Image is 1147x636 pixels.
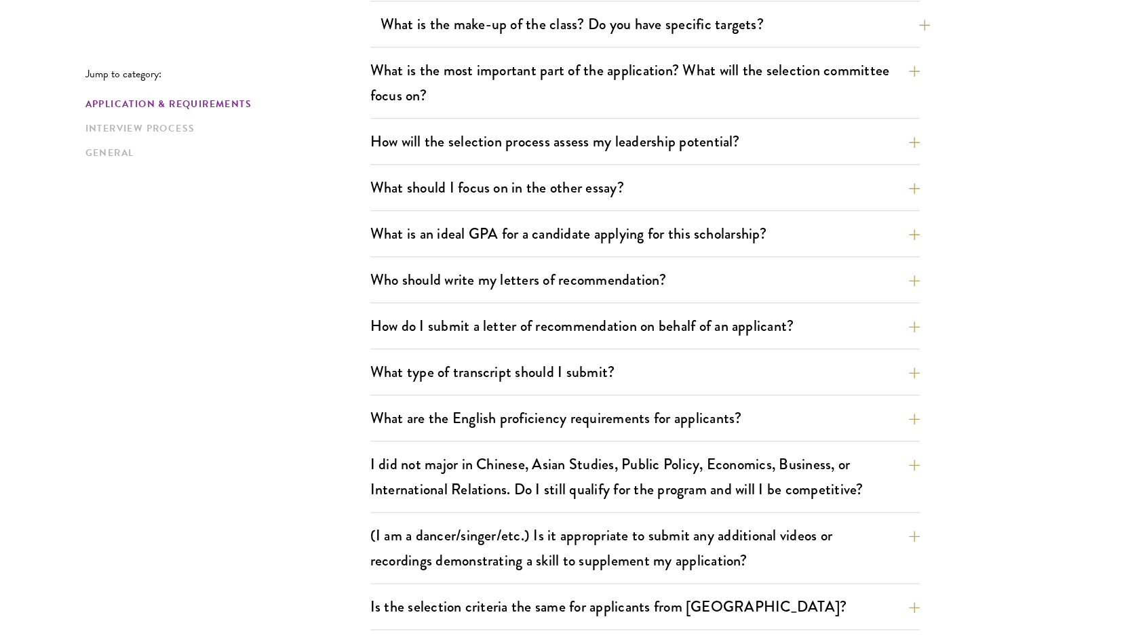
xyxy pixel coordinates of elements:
button: What type of transcript should I submit? [370,357,920,387]
button: What are the English proficiency requirements for applicants? [370,403,920,433]
button: How do I submit a letter of recommendation on behalf of an applicant? [370,311,920,341]
button: What is an ideal GPA for a candidate applying for this scholarship? [370,218,920,249]
p: Jump to category: [85,68,370,80]
button: How will the selection process assess my leadership potential? [370,126,920,157]
a: Interview Process [85,121,362,136]
button: (I am a dancer/singer/etc.) Is it appropriate to submit any additional videos or recordings demon... [370,520,920,576]
button: What is the make-up of the class? Do you have specific targets? [381,9,930,39]
button: Is the selection criteria the same for applicants from [GEOGRAPHIC_DATA]? [370,591,920,622]
button: Who should write my letters of recommendation? [370,264,920,295]
a: Application & Requirements [85,97,362,111]
button: I did not major in Chinese, Asian Studies, Public Policy, Economics, Business, or International R... [370,449,920,504]
button: What should I focus on in the other essay? [370,172,920,203]
a: General [85,146,362,160]
button: What is the most important part of the application? What will the selection committee focus on? [370,55,920,111]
